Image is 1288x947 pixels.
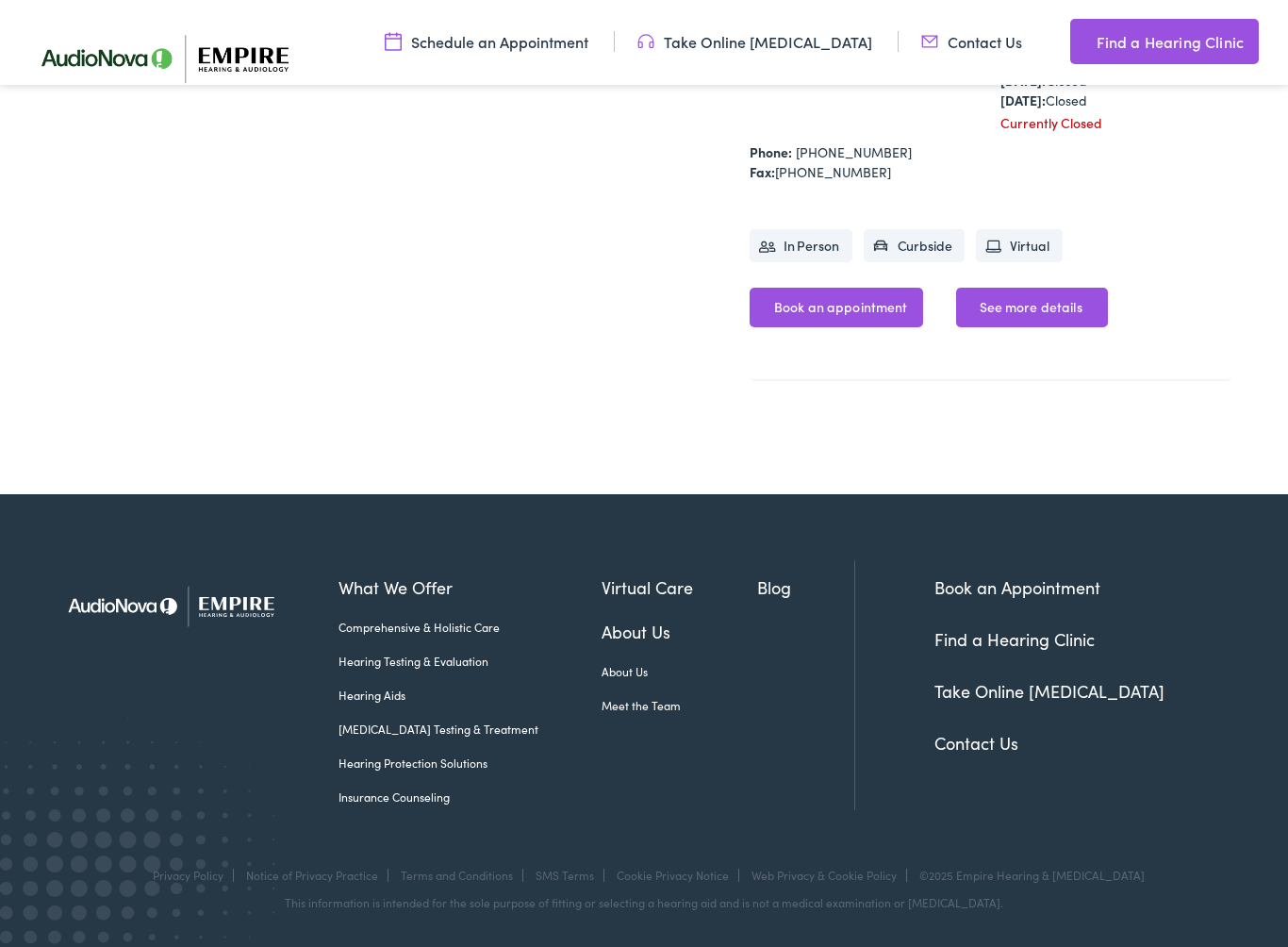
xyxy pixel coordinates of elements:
[52,896,1237,909] div: This information is intended for the sole purpose of fitting or selecting a hearing aid and is no...
[921,31,938,52] img: utility icon
[750,229,852,262] li: In Person
[934,731,1018,755] a: Contact Us
[1000,113,1232,133] div: Currently Closed
[339,789,603,806] a: Insurance Counseling
[1070,30,1087,53] img: utility icon
[339,574,603,600] a: What We Offer
[339,755,603,772] a: Hearing Protection Solutions
[751,867,897,883] a: Web Privacy & Cookie Policy
[401,867,513,883] a: Terms and Conditions
[956,288,1108,327] a: See more details
[52,560,311,652] img: Empire Hearing & Audiology
[796,142,912,161] a: [PHONE_NUMBER]
[339,687,603,704] a: Hearing Aids
[934,679,1164,703] a: Take Online [MEDICAL_DATA]
[637,31,872,52] a: Take Online [MEDICAL_DATA]
[750,162,775,181] strong: Fax:
[750,162,1232,182] div: [PHONE_NUMBER]
[750,142,792,161] strong: Phone:
[602,619,757,644] a: About Us
[339,619,603,636] a: Comprehensive & Holistic Care
[246,867,378,883] a: Notice of Privacy Practice
[536,867,594,883] a: SMS Terms
[921,31,1022,52] a: Contact Us
[602,697,757,714] a: Meet the Team
[385,31,402,52] img: utility icon
[339,653,603,670] a: Hearing Testing & Evaluation
[1070,19,1259,64] a: Find a Hearing Clinic
[757,574,855,600] a: Blog
[602,574,757,600] a: Virtual Care
[637,31,654,52] img: utility icon
[864,229,966,262] li: Curbside
[339,721,603,738] a: [MEDICAL_DATA] Testing & Treatment
[617,867,729,883] a: Cookie Privacy Notice
[934,627,1095,651] a: Find a Hearing Clinic
[750,288,923,327] a: Book an appointment
[602,663,757,680] a: About Us
[385,31,588,52] a: Schedule an Appointment
[976,229,1062,262] li: Virtual
[910,869,1145,882] div: ©2025 Empire Hearing & [MEDICAL_DATA]
[1000,91,1046,109] strong: [DATE]:
[153,867,223,883] a: Privacy Policy
[934,575,1100,599] a: Book an Appointment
